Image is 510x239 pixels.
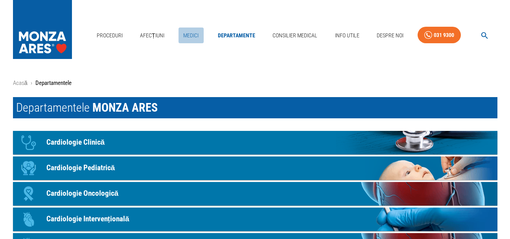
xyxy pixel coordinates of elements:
[13,79,497,88] nav: breadcrumb
[13,79,28,86] a: Acasă
[13,208,497,231] a: IconCardiologie Intervențională
[17,208,41,231] div: Icon
[92,101,158,114] span: MONZA ARES
[17,182,41,206] div: Icon
[46,188,119,199] p: Cardiologie Oncologică
[332,28,363,44] a: Info Utile
[17,131,41,154] div: Icon
[434,30,454,40] div: 031 9300
[13,131,497,154] a: IconCardiologie Clinică
[94,28,126,44] a: Proceduri
[17,156,41,180] div: Icon
[269,28,320,44] a: Consilier Medical
[13,156,497,180] a: IconCardiologie Pediatrică
[46,137,105,148] p: Cardiologie Clinică
[418,27,461,44] a: 031 9300
[31,79,32,88] li: ›
[374,28,407,44] a: Despre Noi
[215,28,258,44] a: Departamente
[13,97,497,118] h1: Departamentele
[46,162,115,174] p: Cardiologie Pediatrică
[179,28,204,44] a: Medici
[46,213,129,225] p: Cardiologie Intervențională
[35,79,72,88] p: Departamentele
[13,182,497,206] a: IconCardiologie Oncologică
[137,28,168,44] a: Afecțiuni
